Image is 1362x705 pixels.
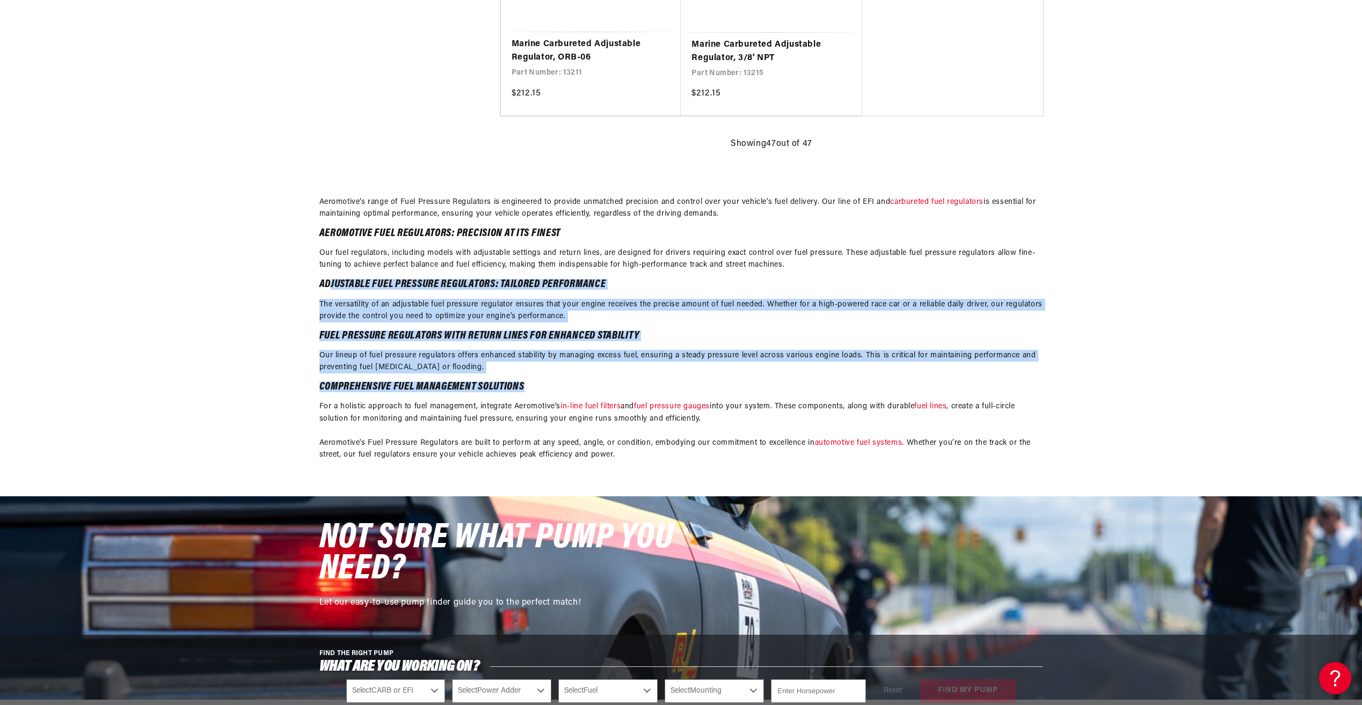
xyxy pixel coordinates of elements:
[731,137,812,151] p: Showing out of 47
[319,280,1043,290] h2: Adjustable Fuel Pressure Regulators: Tailored Performance
[319,401,1043,461] p: For a holistic approach to fuel management, integrate Aeromotive’s and into your system. These co...
[890,198,984,206] a: carbureted fuel regulators
[319,299,1043,323] p: The versatility of an adjustable fuel pressure regulator ensures that your engine receives the pr...
[319,247,1043,271] p: Our fuel regulators, including models with adjustable settings and return lines, are designed for...
[634,402,710,410] a: fuel pressure gauges
[766,139,776,148] span: 47
[665,679,764,703] select: Mounting
[319,229,1043,239] h2: Aeromotive Fuel Regulators: Precision at Its Finest
[558,679,658,703] select: Fuel
[560,402,621,410] a: in-line fuel filters
[771,679,865,703] input: Enter Horsepower
[319,196,1043,221] p: Aeromotive’s range of Fuel Pressure Regulators is engineered to provide unmatched precision and c...
[319,350,1043,374] p: Our lineup of fuel pressure regulators offers enhanced stability by managing excess fuel, ensurin...
[319,660,480,673] span: What are you working on?
[319,383,1043,392] h2: Comprehensive Fuel Management Solutions
[914,402,946,410] a: fuel lines
[319,650,394,657] span: FIND THE RIGHT PUMP
[452,679,551,703] select: Power Adder
[319,332,1043,341] h2: Fuel Pressure Regulators with Return Lines for Enhanced Stability
[319,596,684,610] p: Let our easy-to-use pump finder guide you to the perfect match!
[512,38,671,65] a: Marine Carbureted Adjustable Regulator, ORB-06
[691,38,851,65] a: Marine Carbureted Adjustable Regulator, 3/8' NPT
[346,679,446,703] select: CARB or EFI
[815,439,902,447] a: automotive fuel systems
[319,520,674,587] span: NOT SURE WHAT PUMP YOU NEED?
